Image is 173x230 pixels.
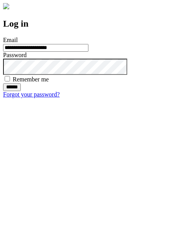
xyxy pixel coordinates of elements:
[3,37,18,43] label: Email
[3,3,9,9] img: logo-4e3dc11c47720685a147b03b5a06dd966a58ff35d612b21f08c02c0306f2b779.png
[13,76,49,83] label: Remember me
[3,91,60,98] a: Forgot your password?
[3,52,27,58] label: Password
[3,19,170,29] h2: Log in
